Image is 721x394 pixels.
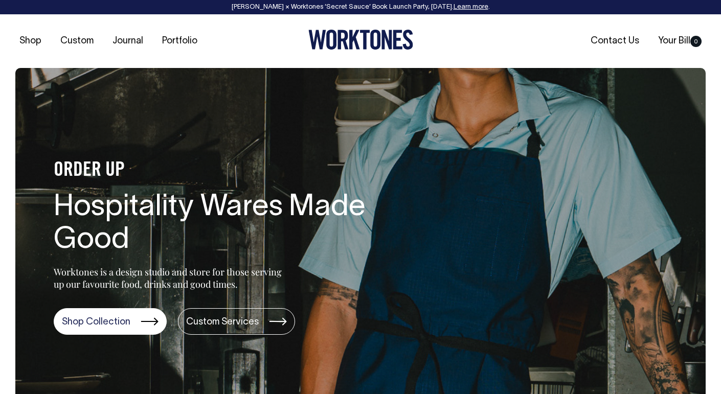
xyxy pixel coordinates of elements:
[654,33,706,50] a: Your Bill0
[108,33,147,50] a: Journal
[56,33,98,50] a: Custom
[54,266,286,290] p: Worktones is a design studio and store for those serving up our favourite food, drinks and good t...
[690,36,702,47] span: 0
[54,192,381,257] h1: Hospitality Wares Made Good
[15,33,46,50] a: Shop
[10,4,711,11] div: [PERSON_NAME] × Worktones ‘Secret Sauce’ Book Launch Party, [DATE]. .
[54,308,167,335] a: Shop Collection
[54,160,381,181] h4: ORDER UP
[178,308,295,335] a: Custom Services
[454,4,488,10] a: Learn more
[587,33,643,50] a: Contact Us
[158,33,201,50] a: Portfolio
